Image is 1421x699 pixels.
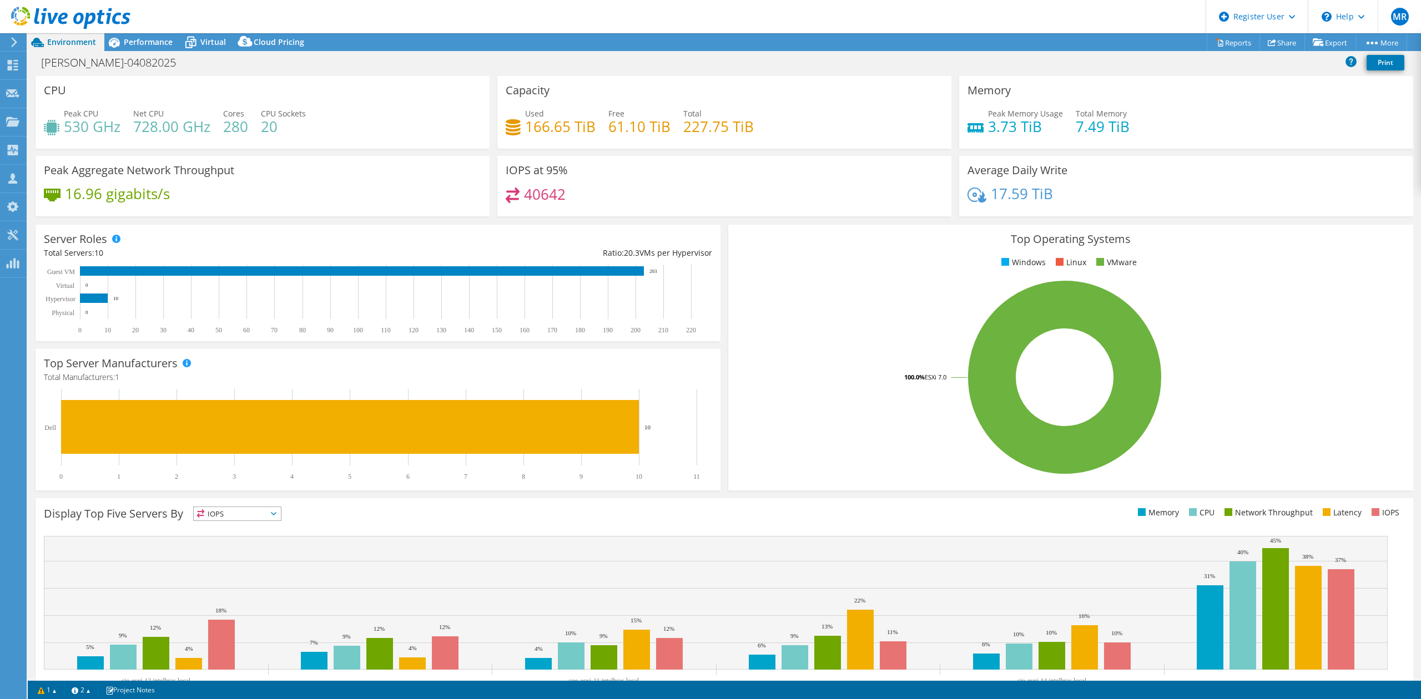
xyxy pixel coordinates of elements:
[378,247,712,259] div: Ratio: VMs per Hypervisor
[506,164,568,176] h3: IOPS at 95%
[547,326,557,334] text: 170
[988,108,1063,119] span: Peak Memory Usage
[1111,630,1122,636] text: 10%
[56,282,75,290] text: Virtual
[233,473,236,480] text: 3
[925,373,946,381] tspan: ESXi 7.0
[565,630,576,636] text: 10%
[175,473,178,480] text: 2
[44,247,378,259] div: Total Servers:
[683,108,702,119] span: Total
[436,326,446,334] text: 130
[1135,506,1179,519] li: Memory
[683,120,754,133] h4: 227.75 TiB
[52,309,74,317] text: Physical
[1186,506,1215,519] li: CPU
[215,607,226,614] text: 18%
[464,473,467,480] text: 7
[1079,612,1090,619] text: 16%
[223,120,248,133] h4: 280
[409,326,419,334] text: 120
[85,310,88,315] text: 0
[1053,256,1086,269] li: Linux
[525,108,544,119] span: Used
[1207,34,1260,51] a: Reports
[271,326,278,334] text: 70
[150,624,161,631] text: 12%
[535,645,543,652] text: 4%
[254,37,304,47] span: Cloud Pricing
[119,632,127,639] text: 9%
[1259,34,1305,51] a: Share
[968,84,1011,97] h3: Memory
[299,326,306,334] text: 80
[1046,629,1057,636] text: 10%
[44,371,712,383] h4: Total Manufacturers:
[44,233,107,245] h3: Server Roles
[758,642,766,649] text: 6%
[1302,553,1313,560] text: 38%
[464,326,474,334] text: 140
[406,473,410,480] text: 6
[1237,549,1248,555] text: 40%
[133,108,164,119] span: Net CPU
[1322,12,1332,22] svg: \n
[64,683,98,697] a: 2
[439,624,450,630] text: 12%
[1369,506,1399,519] li: IOPS
[822,623,833,630] text: 13%
[132,326,139,334] text: 20
[243,326,250,334] text: 60
[117,473,120,480] text: 1
[991,188,1053,200] h4: 17.59 TiB
[636,473,642,480] text: 10
[342,633,351,640] text: 9%
[185,645,193,652] text: 4%
[381,326,391,334] text: 110
[737,233,1405,245] h3: Top Operating Systems
[631,326,641,334] text: 200
[104,326,111,334] text: 10
[115,372,119,382] span: 1
[160,326,167,334] text: 30
[569,677,639,685] text: soo-esxi-11.intelbras.local
[86,644,94,650] text: 5%
[790,632,799,639] text: 9%
[64,120,120,133] h4: 530 GHz
[1094,256,1137,269] li: VMware
[374,625,385,632] text: 12%
[649,269,657,274] text: 203
[631,617,642,624] text: 15%
[327,326,334,334] text: 90
[188,326,194,334] text: 40
[65,188,170,200] h4: 16.96 gigabits/s
[409,645,417,651] text: 4%
[658,326,668,334] text: 210
[124,37,173,47] span: Performance
[44,424,56,432] text: Dell
[599,632,608,639] text: 9%
[353,326,363,334] text: 100
[1204,573,1215,579] text: 31%
[223,108,244,119] span: Cores
[1076,108,1127,119] span: Total Memory
[59,473,63,480] text: 0
[194,507,281,520] span: IOPS
[94,247,103,258] span: 10
[663,625,674,632] text: 12%
[1222,506,1313,519] li: Network Throughput
[1335,556,1346,563] text: 37%
[1013,631,1024,637] text: 10%
[290,473,294,480] text: 4
[215,326,222,334] text: 50
[47,37,96,47] span: Environment
[1304,34,1356,51] a: Export
[999,256,1046,269] li: Windows
[261,120,306,133] h4: 20
[525,120,596,133] h4: 166.65 TiB
[85,282,88,288] text: 0
[30,683,64,697] a: 1
[1270,537,1281,544] text: 45%
[968,164,1067,176] h3: Average Daily Write
[608,120,671,133] h4: 61.10 TiB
